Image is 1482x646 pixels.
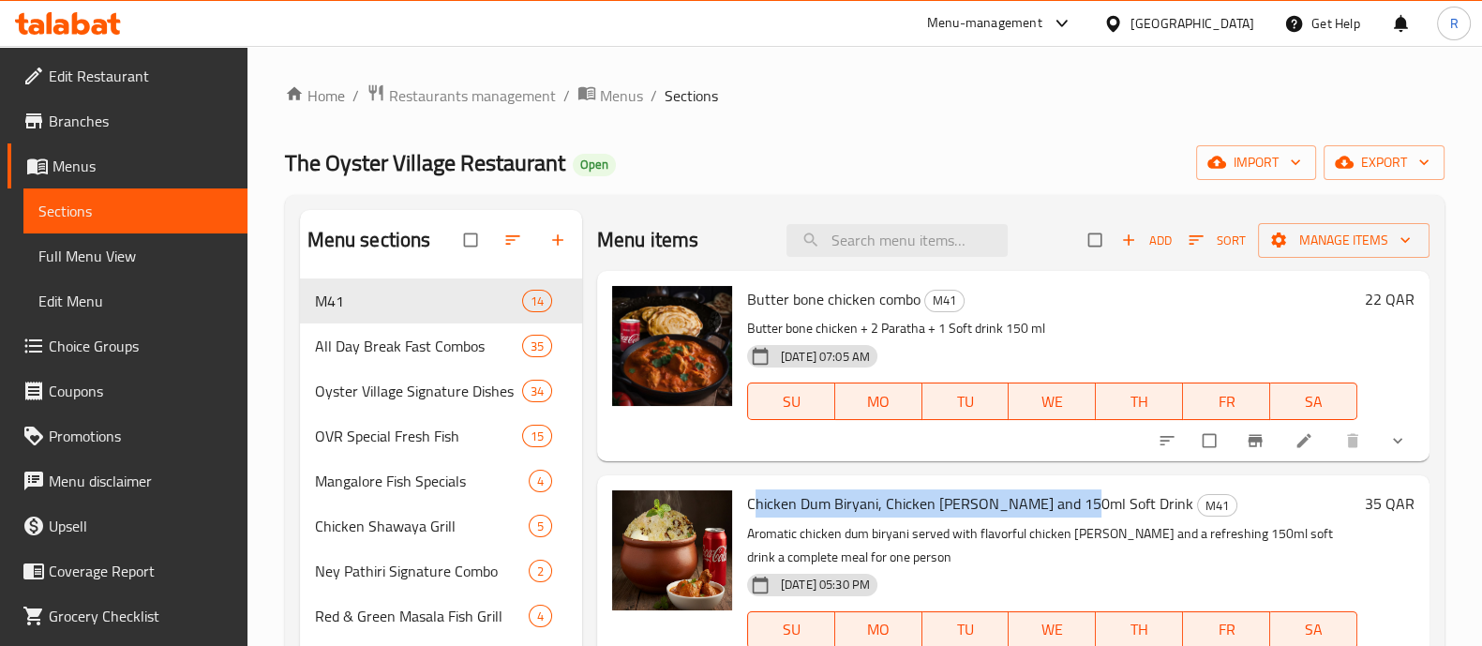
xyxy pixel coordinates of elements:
span: Oyster Village Signature Dishes [315,380,522,402]
span: SA [1278,616,1350,643]
li: / [651,84,657,107]
span: Promotions [49,425,232,447]
button: sort-choices [1146,420,1191,461]
a: Menu disclaimer [7,458,247,503]
span: 34 [523,383,551,400]
span: WE [1016,616,1088,643]
div: Ney Pathiri Signature Combo2 [300,548,582,593]
div: items [522,290,552,312]
span: import [1211,151,1301,174]
div: items [522,380,552,402]
div: items [522,335,552,357]
span: Menus [52,155,232,177]
li: / [352,84,359,107]
button: Branch-specific-item [1235,420,1280,461]
h2: Menu items [597,226,699,254]
span: 4 [530,608,551,625]
div: Open [573,154,616,176]
a: Branches [7,98,247,143]
div: Chicken Shawaya Grill5 [300,503,582,548]
span: Chicken Shawaya Grill [315,515,529,537]
div: Red & Green Masala Fish Grill [315,605,529,627]
div: items [529,605,552,627]
a: Sections [23,188,247,233]
span: Chicken Dum Biryani, Chicken [PERSON_NAME] and 150ml Soft Drink [747,489,1193,518]
button: delete [1332,420,1377,461]
button: import [1196,145,1316,180]
span: All Day Break Fast Combos [315,335,522,357]
span: Edit Menu [38,290,232,312]
span: Sort [1189,230,1246,251]
button: Add [1116,226,1176,255]
img: Chicken Dum Biryani, Chicken Curry and 150ml Soft Drink [612,490,732,610]
h2: Menu sections [307,226,431,254]
div: items [529,515,552,537]
span: Full Menu View [38,245,232,267]
span: 5 [530,518,551,535]
span: Add [1121,230,1172,251]
div: OVR Special Fresh Fish15 [300,413,582,458]
span: SA [1278,388,1350,415]
span: Sections [665,84,718,107]
a: Choice Groups [7,323,247,368]
span: SU [756,616,828,643]
div: [GEOGRAPHIC_DATA] [1130,13,1254,34]
div: Red & Green Masala Fish Grill4 [300,593,582,638]
a: Menus [577,83,643,108]
a: Menus [7,143,247,188]
span: [DATE] 07:05 AM [773,348,877,366]
button: MO [835,383,922,420]
span: SU [756,388,828,415]
span: export [1339,151,1430,174]
nav: breadcrumb [285,83,1445,108]
a: Home [285,84,345,107]
a: Grocery Checklist [7,593,247,638]
span: FR [1190,388,1263,415]
div: items [522,425,552,447]
span: Mangalore Fish Specials [315,470,529,492]
span: Menus [600,84,643,107]
span: M41 [315,290,522,312]
a: Full Menu View [23,233,247,278]
span: [DATE] 05:30 PM [773,576,877,593]
span: Branches [49,110,232,132]
span: Edit Restaurant [49,65,232,87]
button: Sort [1184,226,1250,255]
span: TU [930,616,1002,643]
button: SA [1270,383,1357,420]
div: Menu-management [927,12,1042,35]
img: Butter bone chicken combo [612,286,732,406]
button: Add section [537,219,582,261]
div: M41 [1197,494,1237,517]
div: Oyster Village Signature Dishes34 [300,368,582,413]
h6: 35 QAR [1365,490,1415,517]
a: Coverage Report [7,548,247,593]
span: 35 [523,338,551,355]
div: items [529,470,552,492]
span: R [1449,13,1458,34]
div: All Day Break Fast Combos35 [300,323,582,368]
span: Open [573,157,616,173]
span: Add item [1116,226,1176,255]
span: TH [1103,616,1175,643]
span: 15 [523,428,551,445]
span: 4 [530,473,551,490]
button: TU [922,383,1010,420]
span: OVR Special Fresh Fish [315,425,522,447]
input: search [786,224,1008,257]
span: Menu disclaimer [49,470,232,492]
button: Manage items [1258,223,1430,258]
span: FR [1190,616,1263,643]
li: / [563,84,570,107]
span: MO [843,616,915,643]
button: WE [1009,383,1096,420]
svg: Show Choices [1388,431,1407,450]
p: Aromatic chicken dum biryani served with flavorful chicken [PERSON_NAME] and a refreshing 150ml s... [747,522,1357,569]
span: Butter bone chicken combo [747,285,921,313]
button: TH [1096,383,1183,420]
